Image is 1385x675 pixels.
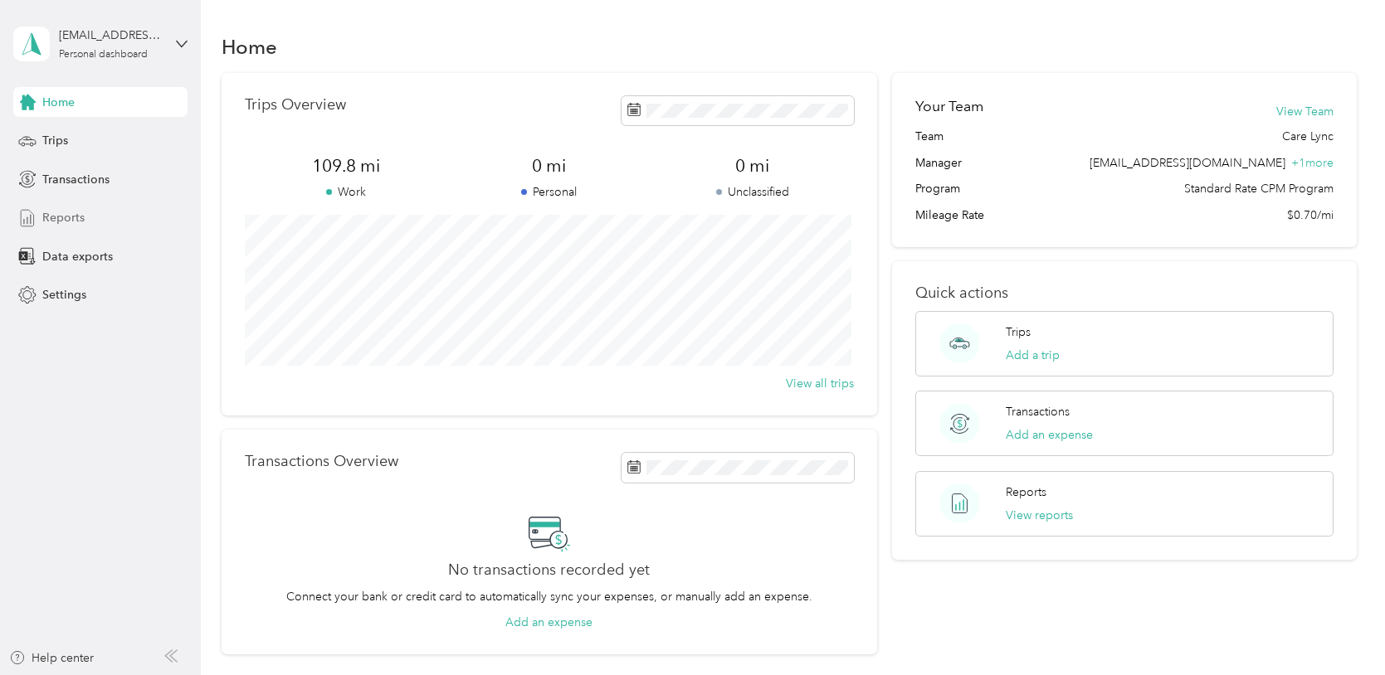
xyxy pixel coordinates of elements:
[1006,403,1070,420] p: Transactions
[42,248,113,265] span: Data exports
[915,206,984,224] span: Mileage Rate
[915,154,962,172] span: Manager
[1282,128,1334,145] span: Care Lync
[42,132,68,149] span: Trips
[245,154,448,177] span: 109.8 mi
[245,453,398,470] p: Transactions Overview
[1006,507,1073,524] button: View reports
[42,209,85,226] span: Reports
[915,96,983,117] h2: Your Team
[245,183,448,201] p: Work
[1287,206,1334,224] span: $0.70/mi
[448,561,650,579] h2: No transactions recorded yet
[1291,156,1334,170] span: + 1 more
[1292,582,1385,675] iframe: Everlance-gr Chat Button Frame
[286,588,812,605] p: Connect your bank or credit card to automatically sync your expenses, or manually add an expense.
[1006,426,1093,444] button: Add an expense
[448,154,651,177] span: 0 mi
[505,614,593,631] button: Add an expense
[245,96,346,114] p: Trips Overview
[651,154,854,177] span: 0 mi
[915,180,960,197] span: Program
[222,38,277,56] h1: Home
[448,183,651,201] p: Personal
[1006,323,1031,341] p: Trips
[786,375,854,392] button: View all trips
[1090,156,1285,170] span: [EMAIL_ADDRESS][DOMAIN_NAME]
[59,27,163,44] div: [EMAIL_ADDRESS][DOMAIN_NAME]
[42,94,75,111] span: Home
[1006,483,1046,501] p: Reports
[1276,103,1334,120] button: View Team
[42,171,110,188] span: Transactions
[59,50,148,60] div: Personal dashboard
[651,183,854,201] p: Unclassified
[9,649,94,667] button: Help center
[1184,180,1334,197] span: Standard Rate CPM Program
[1006,347,1060,364] button: Add a trip
[42,286,86,304] span: Settings
[915,128,944,145] span: Team
[915,284,1334,302] p: Quick actions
